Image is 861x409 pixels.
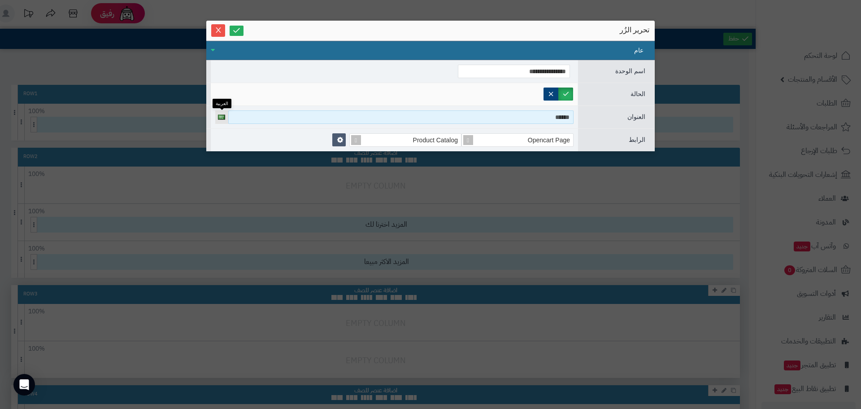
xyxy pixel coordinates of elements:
[206,41,655,60] div: عام
[615,67,645,75] span: اسم الوحدة
[631,90,645,97] span: الحالة
[620,25,649,36] span: تحرير الزُر
[211,24,225,37] button: Close
[627,113,645,120] span: العنوان
[528,136,570,144] span: Opencart Page
[629,136,645,143] span: الرابط
[13,374,35,396] div: Open Intercom Messenger
[218,114,225,119] img: العربية
[413,136,458,144] span: Product Catalog
[213,99,231,108] div: العربية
